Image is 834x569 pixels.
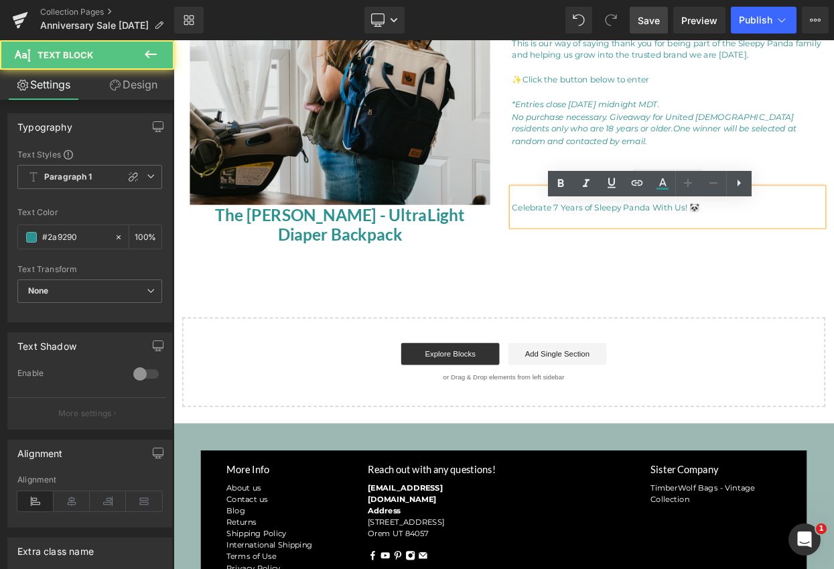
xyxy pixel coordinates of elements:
[17,114,72,133] div: Typography
[565,159,648,182] a: Enter Now
[428,42,583,55] span: Click the button below to enter
[8,397,166,429] button: More settings
[17,333,76,352] div: Text Shadow
[40,20,149,31] span: Anniversary Sale [DATE]
[279,372,400,399] a: Explore Blocks
[415,88,764,131] i: No purchase necessary. Giveaway for United [DEMOGRAPHIC_DATA] residents only who are 18 years or ...
[17,368,120,382] div: Enable
[415,42,797,57] p: ✨
[17,475,162,485] div: Alignment
[28,286,49,296] b: None
[17,538,94,557] div: Extra class name
[174,7,204,34] a: New Library
[598,7,624,34] button: Redo
[17,208,162,217] div: Text Color
[40,7,174,17] a: Collection Pages
[238,518,399,536] p: Reach out with any questions!
[32,409,778,419] p: or Drag & Drop elements from left sidebar
[415,103,764,131] span: One winner will be selected at random and contacted by email.
[673,7,725,34] a: Preview
[731,7,796,34] button: Publish
[20,202,389,251] a: The [PERSON_NAME] - UltraLight Diaper Backpack
[44,172,92,183] b: Paragraph 1
[129,225,161,249] div: %
[65,544,107,556] a: About us
[816,523,827,534] span: 1
[802,7,829,34] button: More
[65,518,225,536] p: More Info
[415,198,797,214] p: Celebrate 7 Years of Sleepy Panda With Us! 🐼
[17,440,63,459] div: Alignment
[42,230,108,245] input: Color
[90,70,177,100] a: Design
[638,13,660,27] span: Save
[681,13,717,27] span: Preview
[415,72,596,85] i: *Entries close [DATE] midnight MDT.
[575,163,637,178] span: Enter Now
[565,7,592,34] button: Undo
[17,149,162,160] div: Text Styles
[585,518,746,536] p: Sister Company
[17,265,162,274] div: Text Transform
[788,523,821,556] iframe: Intercom live chat
[38,50,93,60] span: Text Block
[58,407,112,420] p: More settings
[411,372,531,399] a: Add Single Section
[739,15,772,25] span: Publish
